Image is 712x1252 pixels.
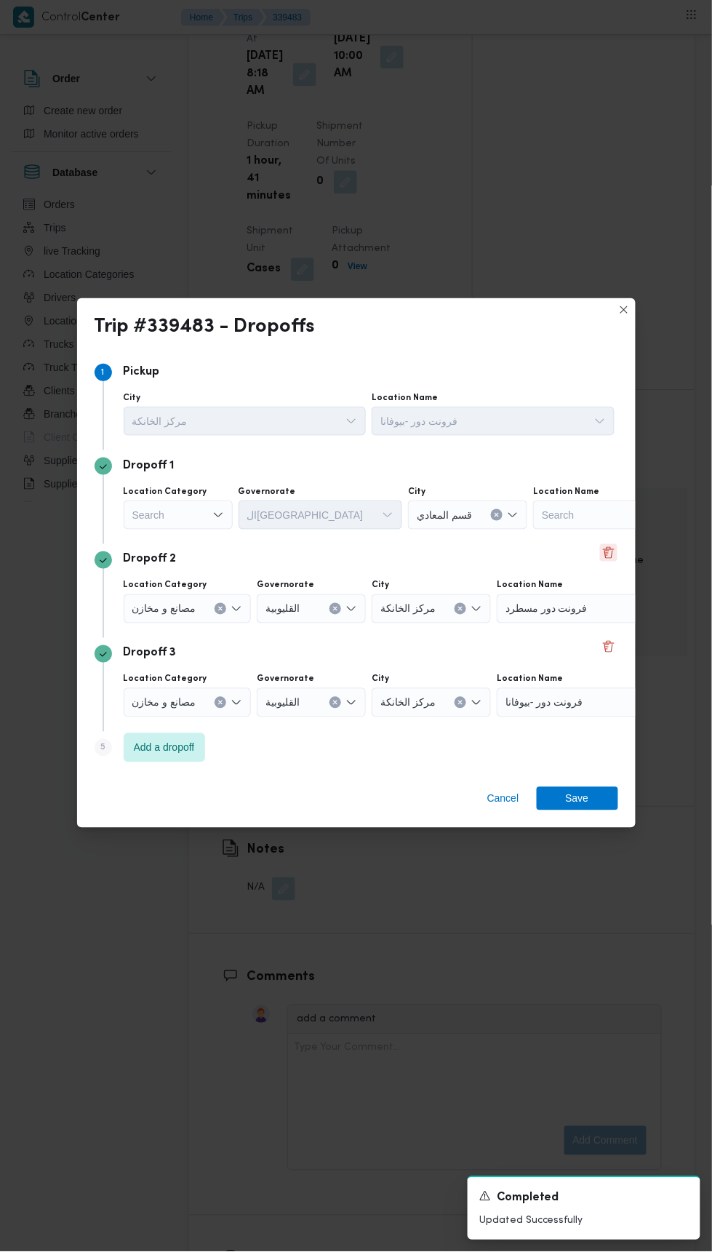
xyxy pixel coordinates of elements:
[471,603,482,615] button: Open list of options
[100,743,105,752] span: 5
[600,638,617,655] button: Delete
[231,697,242,709] button: Open list of options
[247,506,364,522] span: ال[GEOGRAPHIC_DATA]
[372,674,389,685] label: City
[372,580,389,591] label: City
[124,733,205,762] button: Add a dropoff
[417,506,472,522] span: قسم المعادي
[257,580,314,591] label: Governorate
[497,674,563,685] label: Location Name
[380,600,436,616] span: مركز الخانكة
[95,316,316,339] div: Trip #339483 - Dropoffs
[481,787,525,810] button: Cancel
[479,1213,689,1229] p: Updated Successfully
[212,509,224,521] button: Open list of options
[487,790,519,808] span: Cancel
[124,364,160,381] p: Pickup
[455,603,466,615] button: Clear input
[566,787,589,810] span: Save
[600,544,617,562] button: Delete
[507,509,519,521] button: Open list of options
[124,551,177,569] p: Dropoff 2
[124,645,177,663] p: Dropoff 3
[265,694,300,710] span: القليوبية
[533,486,599,498] label: Location Name
[329,697,341,709] button: Clear input
[505,694,583,710] span: فرونت دور -بيوفانا
[239,486,296,498] label: Governorate
[215,697,226,709] button: Clear input
[491,509,503,521] button: Clear input
[372,392,438,404] label: Location Name
[132,694,196,710] span: مصانع و مخازن
[380,412,457,428] span: فرونت دور -بيوفانا
[505,600,588,616] span: فرونت دور مسطرد
[455,697,466,709] button: Clear input
[497,1190,559,1208] span: Completed
[615,301,633,319] button: Closes this modal window
[124,674,207,685] label: Location Category
[124,392,141,404] label: City
[124,580,207,591] label: Location Category
[471,697,482,709] button: Open list of options
[134,739,195,757] span: Add a dropoff
[345,415,357,427] button: Open list of options
[99,650,108,659] svg: Step 4 is complete
[102,368,105,377] span: 1
[99,463,108,471] svg: Step 2 is complete
[380,694,436,710] span: مركز الخانكة
[537,787,618,810] button: Save
[265,600,300,616] span: القليوبية
[408,486,425,498] label: City
[329,603,341,615] button: Clear input
[345,603,357,615] button: Open list of options
[345,697,357,709] button: Open list of options
[594,415,606,427] button: Open list of options
[124,486,207,498] label: Location Category
[132,412,188,428] span: مركز الخانكة
[132,600,196,616] span: مصانع و مخازن
[382,509,393,521] button: Open list of options
[124,458,175,475] p: Dropoff 1
[215,603,226,615] button: Clear input
[479,1189,689,1208] div: Notification
[231,603,242,615] button: Open list of options
[257,674,314,685] label: Governorate
[99,557,108,565] svg: Step 3 is complete
[497,580,563,591] label: Location Name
